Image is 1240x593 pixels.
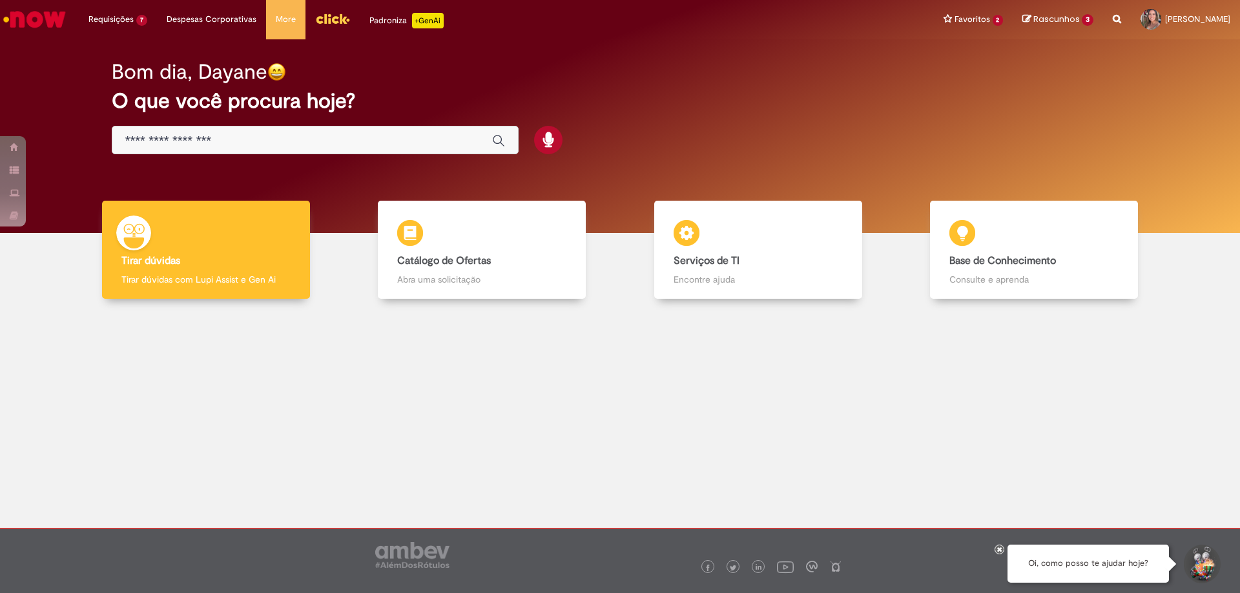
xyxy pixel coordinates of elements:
b: Tirar dúvidas [121,254,180,267]
b: Base de Conhecimento [949,254,1056,267]
a: Base de Conhecimento Consulte e aprenda [896,201,1173,299]
img: logo_footer_naosei.png [830,561,842,572]
button: Iniciar Conversa de Suporte [1182,545,1221,583]
span: 2 [993,15,1004,26]
span: Rascunhos [1033,13,1080,25]
img: logo_footer_workplace.png [806,561,818,572]
div: Padroniza [369,13,444,28]
span: Requisições [88,13,134,26]
img: logo_footer_ambev_rotulo_gray.png [375,542,449,568]
a: Catálogo de Ofertas Abra uma solicitação [344,201,621,299]
img: happy-face.png [267,63,286,81]
a: Tirar dúvidas Tirar dúvidas com Lupi Assist e Gen Ai [68,201,344,299]
span: Favoritos [955,13,990,26]
a: Serviços de TI Encontre ajuda [620,201,896,299]
img: logo_footer_youtube.png [777,558,794,575]
img: click_logo_yellow_360x200.png [315,9,350,28]
span: 3 [1082,14,1093,26]
span: [PERSON_NAME] [1165,14,1230,25]
img: ServiceNow [1,6,68,32]
a: Rascunhos [1022,14,1093,26]
p: Encontre ajuda [674,273,843,286]
p: Consulte e aprenda [949,273,1119,286]
img: logo_footer_facebook.png [705,565,711,571]
p: Tirar dúvidas com Lupi Assist e Gen Ai [121,273,291,286]
b: Serviços de TI [674,254,739,267]
img: logo_footer_twitter.png [730,565,736,571]
span: Despesas Corporativas [167,13,256,26]
span: More [276,13,296,26]
h2: Bom dia, Dayane [112,61,267,83]
p: +GenAi [412,13,444,28]
p: Abra uma solicitação [397,273,566,286]
div: Oi, como posso te ajudar hoje? [1008,545,1169,583]
img: logo_footer_linkedin.png [756,564,762,572]
h2: O que você procura hoje? [112,90,1129,112]
b: Catálogo de Ofertas [397,254,491,267]
span: 7 [136,15,147,26]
